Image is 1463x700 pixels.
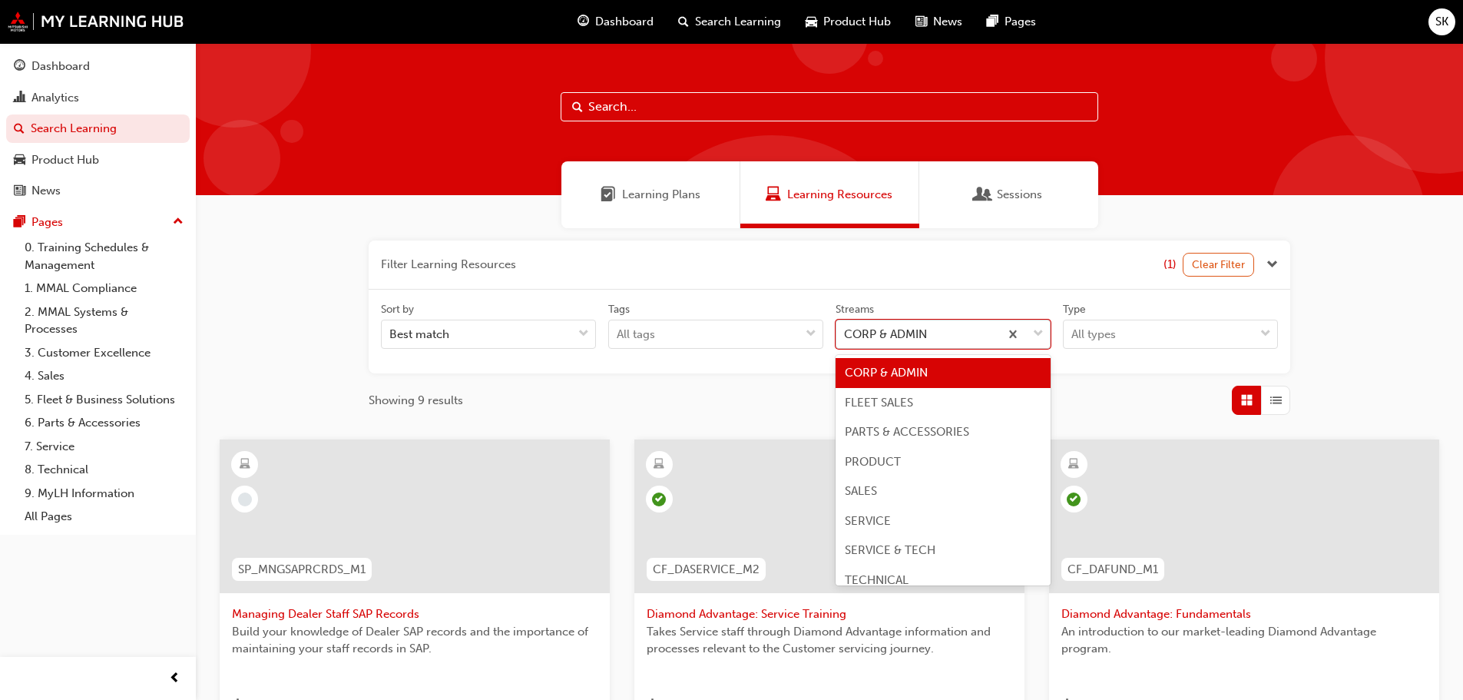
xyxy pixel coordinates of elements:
span: learningRecordVerb_PASS-icon [652,493,666,506]
a: SessionsSessions [919,161,1098,228]
span: Takes Service staff through Diamond Advantage information and processes relevant to the Customer ... [647,623,1012,658]
a: Product Hub [6,146,190,174]
span: car-icon [806,12,817,32]
button: Pages [6,208,190,237]
input: Search... [561,92,1098,121]
div: Best match [389,326,449,343]
div: Type [1063,302,1086,317]
span: CF_DAFUND_M1 [1067,561,1158,579]
span: CORP & ADMIN [845,366,928,380]
span: PRODUCT [845,455,901,469]
a: car-iconProduct Hub [793,6,903,38]
span: learningResourceType_ELEARNING-icon [1068,455,1079,475]
span: Grid [1241,392,1253,410]
div: News [31,182,61,200]
span: An introduction to our market-leading Diamond Advantage program. [1061,623,1427,658]
span: SERVICE & TECH [845,543,935,557]
span: SERVICE [845,514,891,528]
a: News [6,177,190,205]
button: Close the filter [1266,256,1278,274]
span: Sessions [975,186,991,204]
a: 9. MyLH Information [18,482,190,506]
button: SK [1428,8,1455,35]
label: tagOptions [608,302,823,350]
span: List [1270,392,1282,410]
div: CORP & ADMIN [844,326,927,343]
a: 1. MMAL Compliance [18,277,190,300]
span: learningRecordVerb_NONE-icon [238,493,252,506]
span: Pages [1005,13,1036,31]
a: guage-iconDashboard [565,6,666,38]
span: Learning Resources [766,186,781,204]
span: down-icon [1260,324,1271,344]
span: news-icon [915,12,927,32]
div: Pages [31,214,63,231]
span: down-icon [806,324,816,344]
span: SP_MNGSAPRCRDS_M1 [238,561,366,579]
span: SALES [845,484,877,498]
div: Sort by [381,302,414,317]
a: All Pages [18,505,190,529]
div: All types [1071,326,1116,343]
a: 5. Fleet & Business Solutions [18,388,190,412]
a: Analytics [6,84,190,112]
div: All tags [617,326,655,343]
span: down-icon [578,324,589,344]
span: Search [572,98,583,116]
span: chart-icon [14,91,25,105]
a: Dashboard [6,52,190,81]
span: CF_DASERVICE_M2 [653,561,760,579]
span: SK [1435,13,1448,31]
a: Search Learning [6,114,190,143]
span: News [933,13,962,31]
div: Streams [836,302,874,317]
span: Diamond Advantage: Service Training [647,605,1012,623]
a: 8. Technical [18,458,190,482]
span: news-icon [14,184,25,198]
span: guage-icon [578,12,589,32]
button: Clear Filter [1183,253,1255,277]
span: Learning Plans [601,186,616,204]
div: Tags [608,302,630,317]
span: Showing 9 results [369,392,463,410]
a: 0. Training Schedules & Management [18,236,190,277]
span: Search Learning [695,13,781,31]
span: TECHNICAL [845,573,909,587]
a: pages-iconPages [975,6,1048,38]
span: learningResourceType_ELEARNING-icon [654,455,664,475]
a: news-iconNews [903,6,975,38]
span: learningResourceType_ELEARNING-icon [240,455,250,475]
span: pages-icon [987,12,998,32]
span: Sessions [997,186,1042,204]
a: 2. MMAL Systems & Processes [18,300,190,341]
span: FLEET SALES [845,396,913,410]
span: guage-icon [14,60,25,74]
span: PARTS & ACCESSORIES [845,425,969,439]
span: Product Hub [823,13,891,31]
span: down-icon [1033,324,1044,344]
span: Dashboard [595,13,654,31]
span: learningRecordVerb_PASS-icon [1067,493,1081,506]
a: 7. Service [18,435,190,459]
span: pages-icon [14,216,25,230]
span: Learning Resources [787,186,892,204]
span: up-icon [173,212,184,232]
span: Build your knowledge of Dealer SAP records and the importance of maintaining your staff records i... [232,623,597,658]
span: Managing Dealer Staff SAP Records [232,605,597,623]
img: mmal [8,12,184,32]
a: Learning PlansLearning Plans [561,161,740,228]
div: Dashboard [31,58,90,75]
span: Diamond Advantage: Fundamentals [1061,605,1427,623]
span: Learning Plans [622,186,700,204]
a: Learning ResourcesLearning Resources [740,161,919,228]
div: Product Hub [31,151,99,169]
a: 3. Customer Excellence [18,341,190,365]
span: search-icon [678,12,689,32]
a: 6. Parts & Accessories [18,411,190,435]
div: Analytics [31,89,79,107]
span: car-icon [14,154,25,168]
span: prev-icon [169,669,180,688]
